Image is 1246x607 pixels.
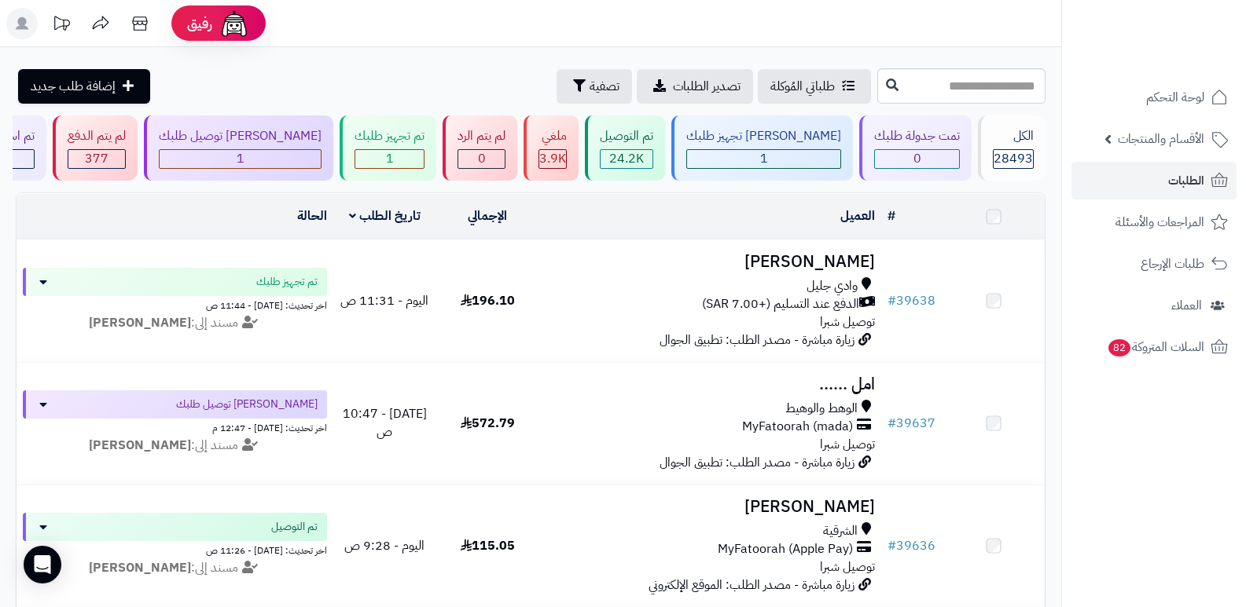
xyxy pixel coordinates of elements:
[89,436,191,455] strong: [PERSON_NAME]
[159,127,322,145] div: [PERSON_NAME] توصيل طلبك
[888,291,896,310] span: #
[538,127,567,145] div: ملغي
[68,150,125,168] div: 377
[176,397,318,412] span: [PERSON_NAME] توصيل طلبك
[546,498,876,516] h3: [PERSON_NAME]
[187,14,212,33] span: رفيق
[42,8,81,43] a: تحديثات المنصة
[458,127,505,145] div: لم يتم الرد
[660,453,855,472] span: زيارة مباشرة - مصدر الطلب: تطبيق الجوال
[1071,287,1237,324] a: العملاء
[344,536,425,555] span: اليوم - 9:28 ص
[673,77,741,96] span: تصدير الطلبات
[785,400,858,418] span: الوهط والوهيط
[888,207,895,225] a: #
[478,149,486,168] span: 0
[23,296,327,313] div: اخر تحديث: [DATE] - 11:44 ص
[856,115,975,181] a: تمت جدولة طلبك 0
[520,115,582,181] a: ملغي 3.9K
[820,558,875,576] span: توصيل شبرا
[271,519,318,535] span: تم التوصيل
[24,546,61,583] div: Open Intercom Messenger
[823,522,858,540] span: الشرقية
[1116,211,1204,233] span: المراجعات والأسئلة
[468,207,507,225] a: الإجمالي
[718,540,853,558] span: MyFatoorah (Apple Pay)
[256,274,318,290] span: تم تجهيز طلبك
[758,69,871,104] a: طلباتي المُوكلة
[637,69,753,104] a: تصدير الطلبات
[141,115,336,181] a: [PERSON_NAME] توصيل طلبك 1
[609,149,644,168] span: 24.2K
[1118,128,1204,150] span: الأقسام والمنتجات
[820,313,875,331] span: توصيل شبرا
[601,150,652,168] div: 24233
[600,127,653,145] div: تم التوصيل
[590,77,619,96] span: تصفية
[50,115,141,181] a: لم يتم الدفع 377
[820,435,875,454] span: توصيل شبرا
[539,149,566,168] span: 3.9K
[702,295,859,313] span: الدفع عند التسليم (+7.00 SAR)
[875,150,959,168] div: 0
[993,127,1034,145] div: الكل
[668,115,856,181] a: [PERSON_NAME] تجهيز طلبك 1
[888,414,935,433] a: #39637
[888,536,896,555] span: #
[840,207,875,225] a: العميل
[18,69,150,104] a: إضافة طلب جديد
[687,150,840,168] div: 1
[355,127,425,145] div: تم تجهيز طلبك
[660,331,855,349] span: زيارة مباشرة - مصدر الطلب: تطبيق الجوال
[888,291,935,310] a: #39638
[582,115,668,181] a: تم التوصيل 24.2K
[31,77,116,96] span: إضافة طلب جديد
[1071,328,1237,366] a: السلات المتروكة82
[1108,339,1130,357] span: 82
[343,404,427,441] span: [DATE] - 10:47 ص
[461,414,515,433] span: 572.79
[160,150,321,168] div: 1
[89,558,191,577] strong: [PERSON_NAME]
[742,418,853,436] span: MyFatoorah (mada)
[807,277,858,295] span: وادي جليل
[439,115,520,181] a: لم يتم الرد 0
[1168,170,1204,192] span: الطلبات
[237,149,244,168] span: 1
[11,314,339,332] div: مسند إلى:
[461,291,515,310] span: 196.10
[458,150,505,168] div: 0
[1107,336,1204,358] span: السلات المتروكة
[11,559,339,577] div: مسند إلى:
[686,127,841,145] div: [PERSON_NAME] تجهيز طلبك
[557,69,632,104] button: تصفية
[23,541,327,558] div: اخر تحديث: [DATE] - 11:26 ص
[913,149,921,168] span: 0
[1171,294,1202,316] span: العملاء
[1141,253,1204,275] span: طلبات الإرجاع
[546,253,876,271] h3: [PERSON_NAME]
[975,115,1049,181] a: الكل28493
[1071,162,1237,199] a: الطلبات
[23,419,327,435] div: اخر تحديث: [DATE] - 12:47 م
[85,149,108,168] span: 377
[219,8,250,39] img: ai-face.png
[1139,42,1231,75] img: logo-2.png
[888,414,896,433] span: #
[1146,86,1204,108] span: لوحة التحكم
[994,149,1033,168] span: 28493
[297,207,327,225] a: الحالة
[1071,79,1237,116] a: لوحة التحكم
[649,576,855,594] span: زيارة مباشرة - مصدر الطلب: الموقع الإلكتروني
[11,437,339,455] div: مسند إلى:
[770,77,835,96] span: طلباتي المُوكلة
[340,291,428,310] span: اليوم - 11:31 ص
[539,150,566,168] div: 3880
[355,150,424,168] div: 1
[1071,203,1237,241] a: المراجعات والأسئلة
[461,536,515,555] span: 115.05
[89,313,191,332] strong: [PERSON_NAME]
[760,149,768,168] span: 1
[386,149,394,168] span: 1
[336,115,439,181] a: تم تجهيز طلبك 1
